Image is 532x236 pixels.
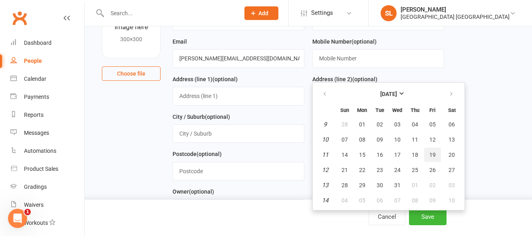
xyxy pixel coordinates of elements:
spang: (optional) [212,76,238,82]
button: 23 [371,163,388,177]
button: 02 [371,117,388,132]
span: 27 [449,167,455,173]
div: People [24,58,42,64]
a: Workouts [10,214,84,232]
button: 02 [424,178,441,192]
span: 02 [377,121,383,128]
span: 11 [412,136,418,143]
span: 23 [377,167,383,173]
span: 29 [359,182,365,188]
span: 17 [394,152,401,158]
input: City / Suburb [173,124,304,143]
small: Monday [357,107,367,113]
span: 04 [412,121,418,128]
a: Reports [10,106,84,124]
div: SL [381,5,397,21]
small: Wednesday [392,107,402,113]
button: 07 [336,132,353,147]
span: Settings [311,4,333,22]
button: Cancel [369,208,405,225]
span: 19 [429,152,436,158]
em: 14 [322,197,328,204]
small: Sunday [340,107,349,113]
div: Dashboard [24,40,52,46]
button: 31 [389,178,406,192]
button: 08 [407,193,423,208]
div: Calendar [24,76,46,82]
button: 19 [424,148,441,162]
input: Search... [105,8,234,19]
em: 9 [324,121,327,128]
button: 03 [442,178,462,192]
span: 31 [394,182,401,188]
spang: (optional) [189,188,214,195]
button: 27 [442,163,462,177]
button: Choose file [102,66,161,81]
button: 13 [442,132,462,147]
button: 20 [442,148,462,162]
button: 08 [354,132,371,147]
strong: [DATE] [380,91,397,97]
span: 02 [429,182,436,188]
span: 18 [412,152,418,158]
label: Postcode [173,150,222,158]
button: 04 [336,193,353,208]
a: Payments [10,88,84,106]
button: 24 [389,163,406,177]
a: Gradings [10,178,84,196]
span: 24 [394,167,401,173]
em: 10 [322,136,328,143]
span: 01 [412,182,418,188]
span: 28 [341,121,348,128]
span: 15 [359,152,365,158]
span: 20 [449,152,455,158]
span: 26 [429,167,436,173]
button: 28 [336,178,353,192]
a: Waivers [10,196,84,214]
button: 21 [336,163,353,177]
span: 16 [377,152,383,158]
span: 09 [377,136,383,143]
div: Waivers [24,202,44,208]
a: Calendar [10,70,84,88]
spang: (optional) [351,38,377,45]
em: 11 [322,151,328,158]
button: 01 [407,178,423,192]
small: Tuesday [375,107,384,113]
button: 01 [354,117,371,132]
button: 22 [354,163,371,177]
a: Product Sales [10,160,84,178]
button: 10 [442,193,462,208]
button: 14 [336,148,353,162]
button: 04 [407,117,423,132]
button: 25 [407,163,423,177]
button: 29 [354,178,371,192]
span: 14 [341,152,348,158]
span: 25 [412,167,418,173]
label: Address (line 2) [312,75,377,84]
span: 28 [341,182,348,188]
button: 12 [424,132,441,147]
button: 11 [407,132,423,147]
spang: (optional) [352,76,377,82]
div: [PERSON_NAME] [401,6,510,13]
span: 09 [429,197,436,204]
button: 15 [354,148,371,162]
button: 07 [389,193,406,208]
span: 03 [394,121,401,128]
button: 26 [424,163,441,177]
div: Gradings [24,184,47,190]
button: Add [244,6,278,20]
a: Messages [10,124,84,142]
span: 05 [359,197,365,204]
div: [GEOGRAPHIC_DATA] [GEOGRAPHIC_DATA] [401,13,510,20]
button: 03 [389,117,406,132]
span: 10 [394,136,401,143]
span: 22 [359,167,365,173]
button: 09 [371,132,388,147]
iframe: Intercom live chat [8,209,27,228]
span: 07 [394,197,401,204]
label: Mobile Number [312,37,377,46]
input: Email [173,49,304,68]
label: Owner [173,187,214,196]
